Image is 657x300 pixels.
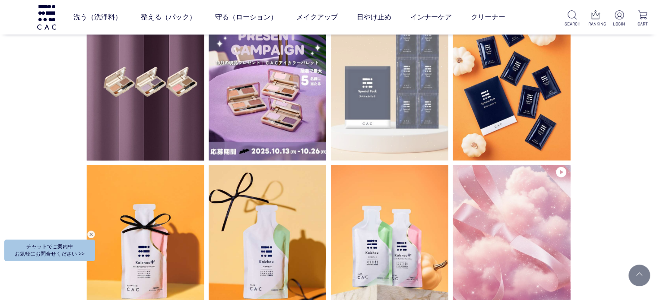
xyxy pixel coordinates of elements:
a: CART [635,10,650,27]
img: Photo by cac_cosme.official [209,3,327,161]
img: Photo by cac_cosme.official [330,3,448,161]
a: RANKING [588,10,603,27]
a: 守る（ローション） [215,5,277,29]
a: LOGIN [612,10,627,27]
a: SEARCH [565,10,580,27]
img: Photo by cac_cosme.official [453,3,571,161]
p: CART [635,21,650,27]
a: 日やけ止め [357,5,391,29]
a: クリーナー [471,5,505,29]
a: メイクアップ [296,5,338,29]
a: 洗う（洗浄料） [73,5,122,29]
a: インナーケア [410,5,452,29]
p: SEARCH [565,21,580,27]
a: 整える（パック） [141,5,196,29]
img: logo [36,5,57,29]
p: LOGIN [612,21,627,27]
p: RANKING [588,21,603,27]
